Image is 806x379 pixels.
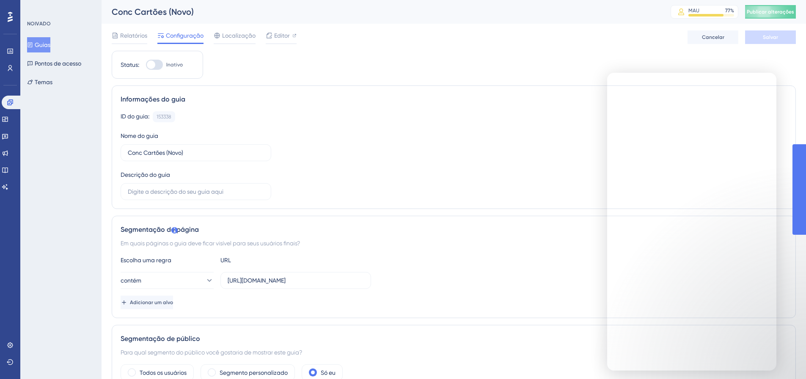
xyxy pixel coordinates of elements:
font: Editor [274,32,290,39]
font: Nome do guia [121,132,158,139]
font: Adicionar um alvo [130,299,173,305]
font: Salvar [763,34,778,40]
font: MAU [688,8,699,14]
button: Publicar alterações [745,5,796,19]
font: Localização [222,32,256,39]
font: ID do guia: [121,113,149,120]
button: Pontos de acesso [27,56,81,71]
iframe: Chat ao vivo do Intercom [607,73,776,371]
font: Inativo [166,62,183,68]
font: 153338 [157,114,171,120]
font: Todos os usuários [140,369,187,376]
button: Salvar [745,30,796,44]
button: Adicionar um alvo [121,296,173,309]
font: Guias [35,41,50,48]
font: contém [121,277,141,284]
button: Cancelar [688,30,738,44]
font: Em quais páginas o guia deve ficar visível para seus usuários finais? [121,240,300,247]
font: Só eu [321,369,336,376]
font: Segmento personalizado [220,369,288,376]
font: Escolha uma regra [121,257,171,264]
input: seusite.com/caminho [228,276,364,285]
font: Segmentação de público [121,335,200,343]
font: Configuração [166,32,204,39]
font: NOIVADO [27,21,51,27]
font: Descrição do guia [121,171,170,178]
font: Segmentação de página [121,225,199,233]
font: Para qual segmento do público você gostaria de mostrar este guia? [121,349,302,356]
button: Temas [27,74,52,90]
font: Pontos de acesso [35,60,81,67]
font: 77 [725,8,730,14]
iframe: Iniciador do Assistente de IA do UserGuiding [770,346,796,371]
font: Conc Cartões (Novo) [112,7,194,17]
button: contém [121,272,214,289]
input: Digite o nome do seu guia aqui [128,148,264,157]
font: Temas [35,79,52,85]
font: Publicar alterações [747,9,794,15]
input: Digite a descrição do seu guia aqui [128,187,264,196]
button: Guias [27,37,50,52]
font: % [730,8,734,14]
font: URL [220,257,231,264]
font: Informações do guia [121,95,185,103]
font: Status: [121,61,139,68]
font: Cancelar [702,34,724,40]
font: Relatórios [120,32,147,39]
